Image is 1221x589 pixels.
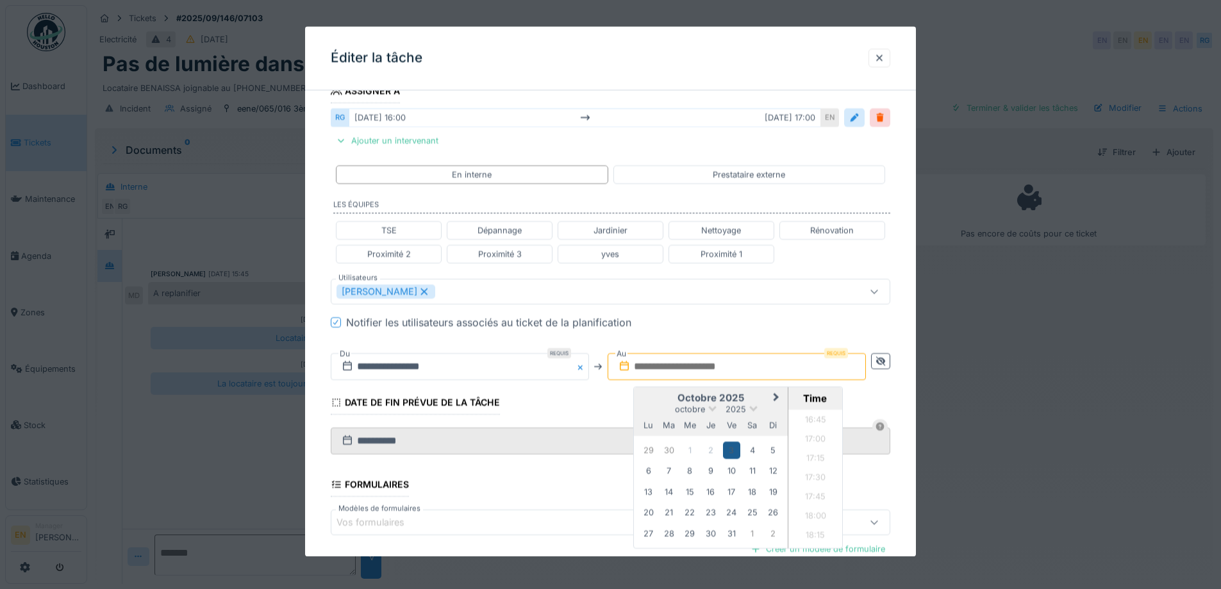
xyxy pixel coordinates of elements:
[640,504,657,521] div: Choose lundi 20 octobre 2025
[723,504,740,521] div: Choose vendredi 24 octobre 2025
[681,462,699,479] div: Choose mercredi 8 octobre 2025
[743,442,761,459] div: Choose samedi 4 octobre 2025
[331,81,400,103] div: Assigner à
[788,450,843,469] li: 17:15
[792,392,839,404] div: Time
[743,417,761,434] div: samedi
[743,462,761,479] div: Choose samedi 11 octobre 2025
[713,169,785,181] div: Prestataire externe
[701,248,742,260] div: Proximité 1
[367,248,411,260] div: Proximité 2
[821,109,839,128] div: EN
[615,347,627,361] label: Au
[745,541,890,558] div: Créer un modèle de formulaire
[336,516,422,530] div: Vos formulaires
[634,392,788,404] h2: octobre 2025
[765,504,782,521] div: Choose dimanche 26 octobre 2025
[723,525,740,542] div: Choose vendredi 31 octobre 2025
[726,404,746,414] span: 2025
[681,483,699,501] div: Choose mercredi 15 octobre 2025
[333,199,890,213] label: Les équipes
[547,348,571,358] div: Requis
[788,410,843,548] ul: Time
[640,417,657,434] div: lundi
[338,347,351,361] label: Du
[743,483,761,501] div: Choose samedi 18 octobre 2025
[349,109,821,128] div: [DATE] 16:00 [DATE] 17:00
[743,504,761,521] div: Choose samedi 25 octobre 2025
[702,417,719,434] div: jeudi
[702,483,719,501] div: Choose jeudi 16 octobre 2025
[660,462,677,479] div: Choose mardi 7 octobre 2025
[640,525,657,542] div: Choose lundi 27 octobre 2025
[640,483,657,501] div: Choose lundi 13 octobre 2025
[681,504,699,521] div: Choose mercredi 22 octobre 2025
[681,525,699,542] div: Choose mercredi 29 octobre 2025
[346,315,631,330] div: Notifier les utilisateurs associés au ticket de la planification
[660,483,677,501] div: Choose mardi 14 octobre 2025
[765,483,782,501] div: Choose dimanche 19 octobre 2025
[336,285,435,299] div: [PERSON_NAME]
[702,462,719,479] div: Choose jeudi 9 octobre 2025
[681,417,699,434] div: mercredi
[788,431,843,450] li: 17:00
[675,404,705,414] span: octobre
[336,272,380,283] label: Utilisateurs
[788,411,843,431] li: 16:45
[331,50,422,66] h3: Éditer la tâche
[331,109,349,128] div: RG
[824,348,848,358] div: Requis
[723,462,740,479] div: Choose vendredi 10 octobre 2025
[788,508,843,527] li: 18:00
[638,440,783,543] div: Month octobre, 2025
[331,475,409,497] div: Formulaires
[723,442,740,459] div: Choose vendredi 3 octobre 2025
[381,224,397,236] div: TSE
[702,525,719,542] div: Choose jeudi 30 octobre 2025
[640,462,657,479] div: Choose lundi 6 octobre 2025
[660,525,677,542] div: Choose mardi 28 octobre 2025
[702,442,719,459] div: Not available jeudi 2 octobre 2025
[765,525,782,542] div: Choose dimanche 2 novembre 2025
[660,417,677,434] div: mardi
[765,462,782,479] div: Choose dimanche 12 octobre 2025
[810,224,854,236] div: Rénovation
[765,417,782,434] div: dimanche
[452,169,492,181] div: En interne
[575,353,589,380] button: Close
[723,483,740,501] div: Choose vendredi 17 octobre 2025
[478,248,522,260] div: Proximité 3
[788,527,843,546] li: 18:15
[702,504,719,521] div: Choose jeudi 23 octobre 2025
[336,504,423,515] label: Modèles de formulaires
[743,525,761,542] div: Choose samedi 1 novembre 2025
[788,488,843,508] li: 17:45
[788,546,843,565] li: 18:30
[601,248,619,260] div: yves
[660,504,677,521] div: Choose mardi 21 octobre 2025
[701,224,741,236] div: Nettoyage
[723,417,740,434] div: vendredi
[331,133,444,150] div: Ajouter un intervenant
[767,388,788,409] button: Next Month
[594,224,627,236] div: Jardinier
[765,442,782,459] div: Choose dimanche 5 octobre 2025
[681,442,699,459] div: Not available mercredi 1 octobre 2025
[640,442,657,459] div: Not available lundi 29 septembre 2025
[331,393,500,415] div: Date de fin prévue de la tâche
[788,469,843,488] li: 17:30
[478,224,522,236] div: Dépannage
[660,442,677,459] div: Not available mardi 30 septembre 2025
